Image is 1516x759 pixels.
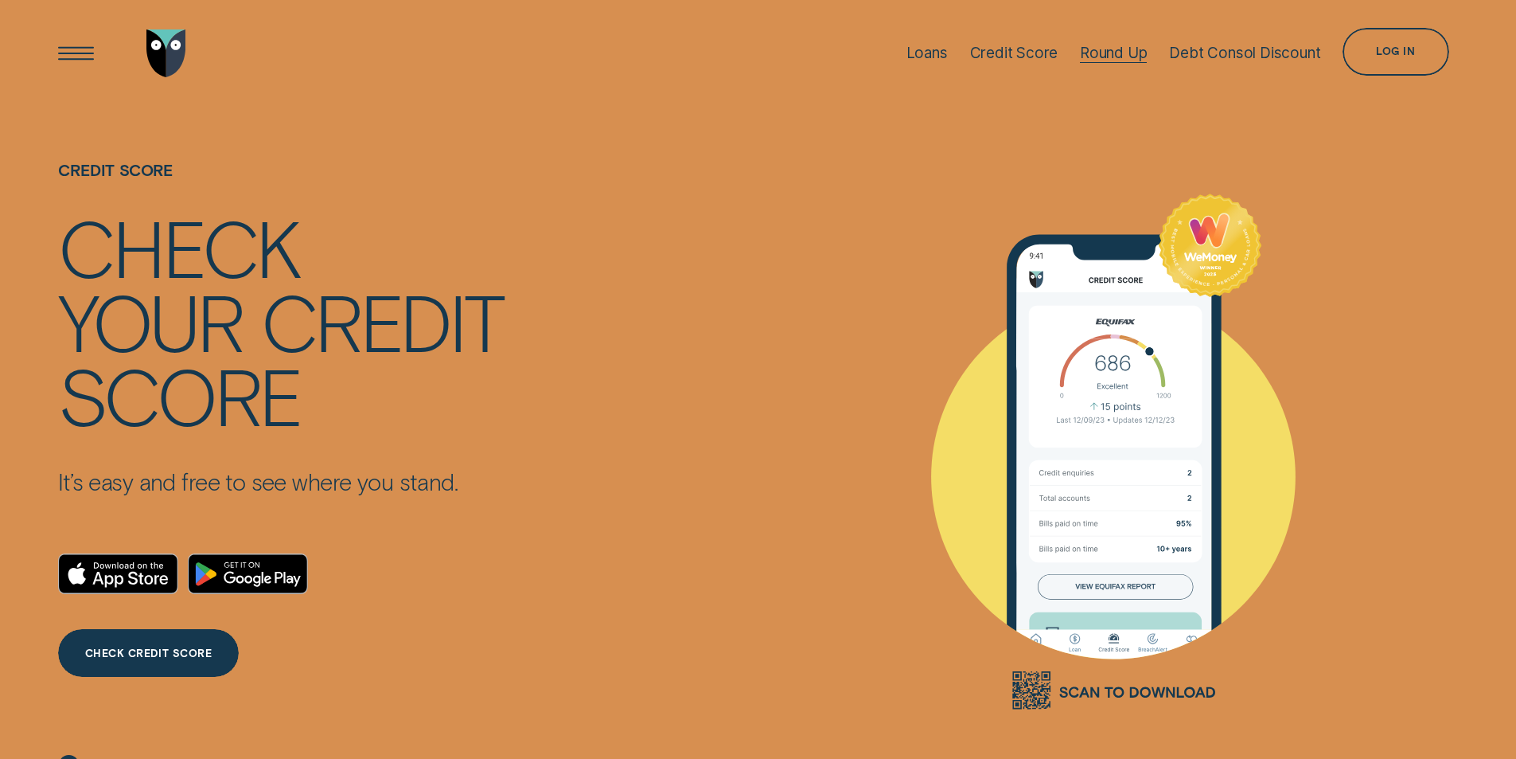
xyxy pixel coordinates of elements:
[261,284,503,358] div: credit
[58,629,238,677] a: CHECK CREDIT SCORE
[1343,28,1448,76] button: Log in
[58,358,301,432] div: score
[58,209,503,432] h4: Check your credit score
[1080,44,1148,62] div: Round Up
[906,44,948,62] div: Loans
[58,554,178,594] a: Download on the App Store
[188,554,308,594] a: Android App on Google Play
[146,29,186,77] img: Wisr
[58,161,503,209] h1: Credit Score
[58,468,503,496] p: It’s easy and free to see where you stand.
[53,29,100,77] button: Open Menu
[58,284,242,358] div: your
[970,44,1058,62] div: Credit Score
[58,209,299,284] div: Check
[1169,44,1320,62] div: Debt Consol Discount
